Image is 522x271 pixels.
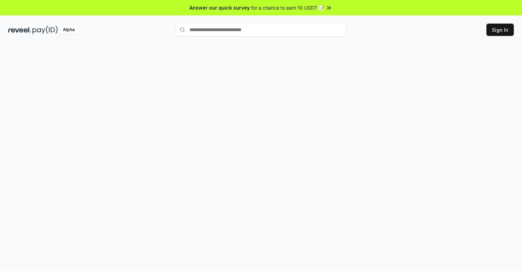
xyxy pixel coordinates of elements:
[486,24,514,36] button: Sign In
[8,26,31,34] img: reveel_dark
[251,4,324,11] span: for a chance to earn 10 USDT 📝
[59,26,78,34] div: Alpha
[190,4,250,11] span: Answer our quick survey
[32,26,58,34] img: pay_id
